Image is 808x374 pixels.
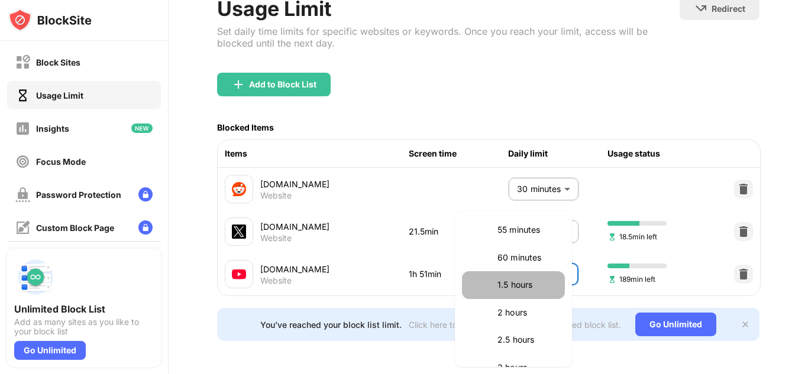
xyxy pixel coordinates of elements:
[497,278,558,291] p: 1.5 hours
[497,361,558,374] p: 3 hours
[497,251,558,264] p: 60 minutes
[497,223,558,236] p: 55 minutes
[497,306,558,319] p: 2 hours
[497,333,558,346] p: 2.5 hours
